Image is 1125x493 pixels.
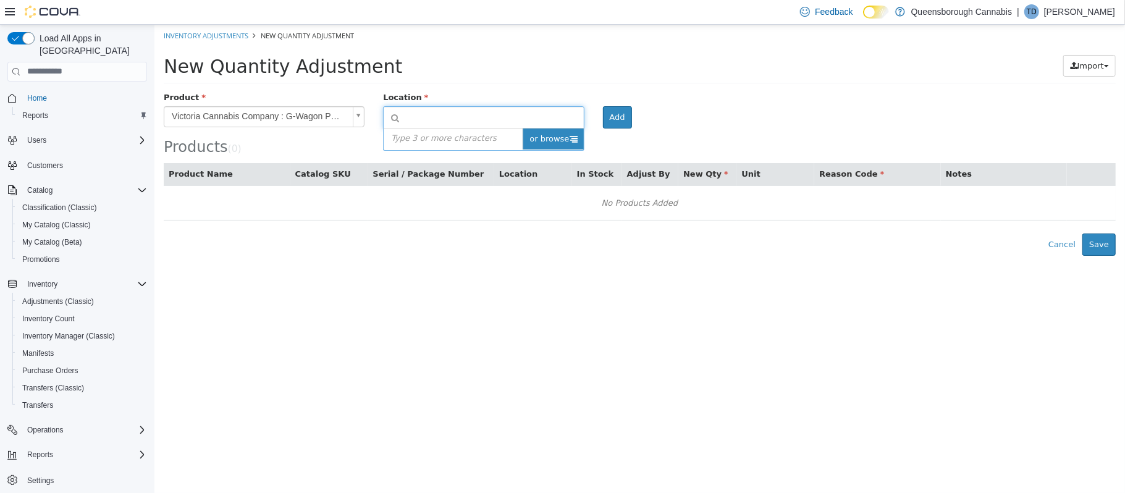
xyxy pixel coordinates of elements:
[17,363,147,378] span: Purchase Orders
[791,143,820,156] button: Notes
[27,425,64,435] span: Operations
[22,277,62,292] button: Inventory
[22,366,78,376] span: Purchase Orders
[17,329,147,343] span: Inventory Manager (Classic)
[423,143,461,156] button: In Stock
[17,200,147,215] span: Classification (Classic)
[17,200,102,215] a: Classification (Classic)
[9,6,94,15] a: Inventory Adjustments
[22,423,69,437] button: Operations
[863,6,889,19] input: Dark Mode
[9,114,74,131] span: Products
[22,158,68,173] a: Customers
[22,400,53,410] span: Transfers
[12,107,152,124] button: Reports
[12,293,152,310] button: Adjustments (Classic)
[22,203,97,213] span: Classification (Classic)
[22,447,58,462] button: Reports
[27,185,53,195] span: Catalog
[17,252,147,267] span: Promotions
[22,133,147,148] span: Users
[12,234,152,251] button: My Catalog (Beta)
[12,251,152,268] button: Promotions
[17,294,99,309] a: Adjustments (Classic)
[22,297,94,306] span: Adjustments (Classic)
[1017,4,1019,19] p: |
[22,331,115,341] span: Inventory Manager (Classic)
[229,68,274,77] span: Location
[17,346,59,361] a: Manifests
[17,363,83,378] a: Purchase Orders
[22,237,82,247] span: My Catalog (Beta)
[473,143,518,156] button: Adjust By
[887,209,928,231] button: Cancel
[17,294,147,309] span: Adjustments (Classic)
[1027,4,1037,19] span: TD
[17,329,120,343] a: Inventory Manager (Classic)
[10,82,193,102] span: Victoria Cannabis Company : G-Wagon Pre-Rolls (10x0.5g)
[17,346,147,361] span: Manifests
[12,199,152,216] button: Classification (Classic)
[12,397,152,414] button: Transfers
[22,447,147,462] span: Reports
[22,277,147,292] span: Inventory
[17,311,147,326] span: Inventory Count
[17,235,147,250] span: My Catalog (Beta)
[218,143,332,156] button: Serial / Package Number
[22,472,147,487] span: Settings
[2,471,152,489] button: Settings
[17,217,147,232] span: My Catalog (Classic)
[17,381,89,395] a: Transfers (Classic)
[22,183,57,198] button: Catalog
[106,6,200,15] span: New Quantity Adjustment
[22,423,147,437] span: Operations
[17,235,87,250] a: My Catalog (Beta)
[27,161,63,171] span: Customers
[17,108,147,123] span: Reports
[17,169,953,188] div: No Products Added
[22,158,147,173] span: Customers
[22,383,84,393] span: Transfers (Classic)
[529,145,574,154] span: New Qty
[22,111,48,120] span: Reports
[27,476,54,486] span: Settings
[22,183,147,198] span: Catalog
[27,135,46,145] span: Users
[17,108,53,123] a: Reports
[911,4,1012,19] p: Queensborough Cannabis
[22,133,51,148] button: Users
[22,473,59,488] a: Settings
[587,143,608,156] button: Unit
[9,68,51,77] span: Product
[909,30,961,53] button: Import
[2,446,152,463] button: Reports
[22,348,54,358] span: Manifests
[2,421,152,439] button: Operations
[22,91,52,106] a: Home
[27,279,57,289] span: Inventory
[9,82,210,103] a: Victoria Cannabis Company : G-Wagon Pre-Rolls (10x0.5g)
[12,310,152,327] button: Inventory Count
[9,31,248,53] span: New Quantity Adjustment
[141,143,199,156] button: Catalog SKU
[928,209,961,231] button: Save
[665,145,730,154] span: Reason Code
[17,381,147,395] span: Transfers (Classic)
[35,32,147,57] span: Load All Apps in [GEOGRAPHIC_DATA]
[2,132,152,149] button: Users
[17,311,80,326] a: Inventory Count
[12,362,152,379] button: Purchase Orders
[923,36,950,46] span: Import
[12,327,152,345] button: Inventory Manager (Classic)
[14,143,81,156] button: Product Name
[1044,4,1115,19] p: [PERSON_NAME]
[2,89,152,107] button: Home
[12,345,152,362] button: Manifests
[12,216,152,234] button: My Catalog (Classic)
[17,252,65,267] a: Promotions
[22,255,60,264] span: Promotions
[77,119,83,130] span: 0
[22,314,75,324] span: Inventory Count
[345,143,386,156] button: Location
[815,6,853,18] span: Feedback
